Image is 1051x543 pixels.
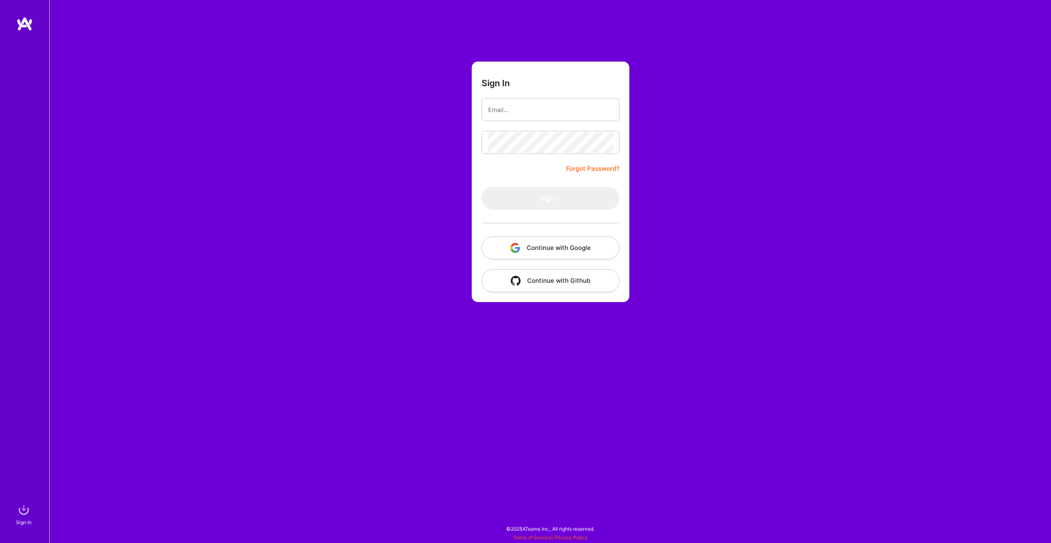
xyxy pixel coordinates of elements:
[16,518,32,527] div: Sign In
[513,534,587,541] span: |
[482,236,620,259] button: Continue with Google
[17,502,32,527] a: sign inSign In
[566,164,620,174] a: Forgot Password?
[488,99,613,120] input: Email...
[510,243,520,253] img: icon
[16,16,33,31] img: logo
[482,78,510,88] h3: Sign In
[16,502,32,518] img: sign in
[49,518,1051,539] div: © 2025 ATeams Inc., All rights reserved.
[513,534,551,541] a: Terms of Service
[482,187,620,210] button: Sign In
[511,276,521,286] img: icon
[482,269,620,292] button: Continue with Github
[554,534,587,541] a: Privacy Policy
